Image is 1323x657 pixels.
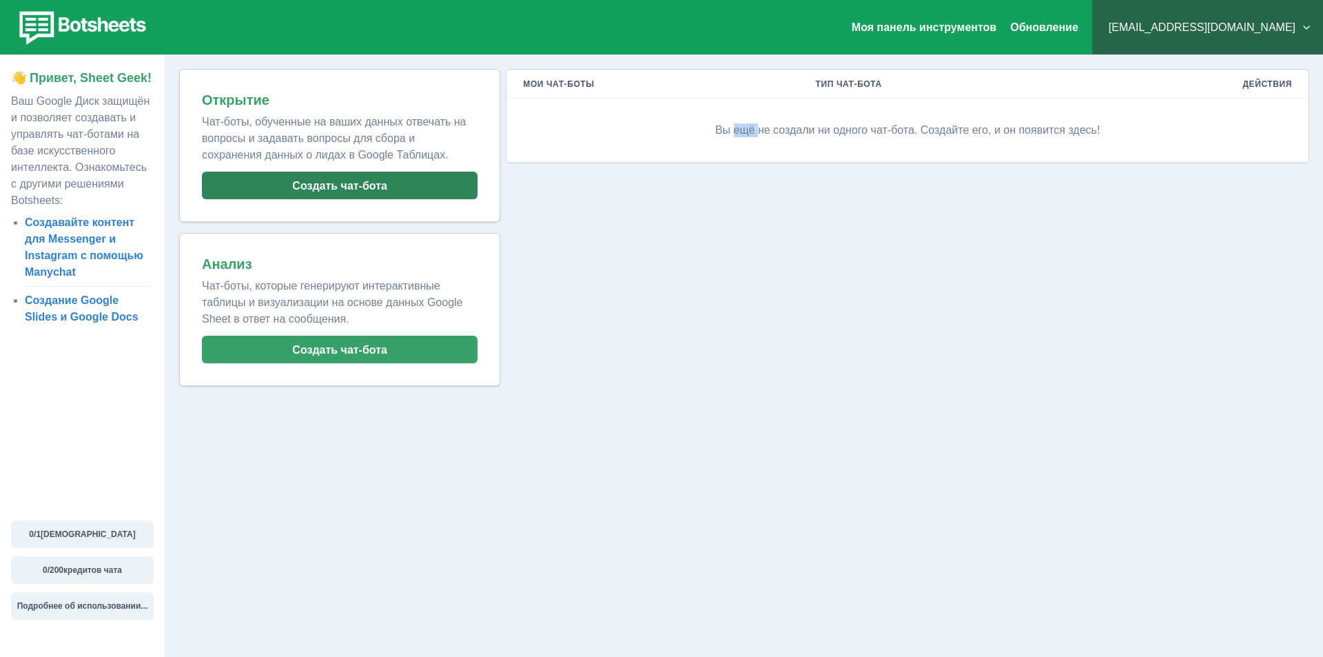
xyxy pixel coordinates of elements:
[816,79,882,89] font: Тип чат-бота
[1010,21,1078,33] font: Обновление
[11,95,150,206] font: Ваш Google Диск защищён и позволяет создавать и управлять чат-ботами на базе искусственного интел...
[11,8,150,47] img: botsheets-logo.png
[1103,14,1312,41] button: [EMAIL_ADDRESS][DOMAIN_NAME]
[11,71,152,85] font: 👋 Привет, Sheet Geek!
[202,92,269,108] font: Открытие
[25,216,143,278] a: Создавайте контент для Messenger и Instagram с помощью Manychat
[43,565,48,575] font: 0
[11,520,154,548] button: 0/1[DEMOGRAPHIC_DATA]
[202,256,252,272] font: Анализ
[202,116,466,161] font: Чат-боты, обученные на ваших данных отвечать на вопросы и задавать вопросы для сбора и сохранения...
[202,280,462,325] font: Чат-боты, которые генерируют интерактивные таблицы и визуализации на основе данных Google Sheet в...
[292,344,387,356] font: Создать чат-бота
[36,529,41,539] font: 1
[11,556,154,584] button: 0/200кредитов чата
[17,601,148,611] font: Подробнее об использовании...
[202,336,478,363] button: Создать чат-бота
[34,529,36,539] font: /
[1242,79,1292,89] font: Действия
[11,592,154,620] button: Подробнее об использовании...
[25,294,139,323] a: Создание Google Slides и Google Docs
[202,172,478,199] button: Создать чат-бота
[715,124,1100,136] font: Вы ещё не создали ни одного чат-бота. Создайте его, и он появится здесь!
[292,180,387,192] font: Создать чат-бота
[523,79,594,89] font: Мои чат-боты
[852,21,996,33] a: Моя панель инструментов
[41,529,136,539] font: [DEMOGRAPHIC_DATA]
[29,529,34,539] font: 0
[48,565,50,575] font: /
[50,565,63,575] font: 200
[63,565,122,575] font: кредитов чата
